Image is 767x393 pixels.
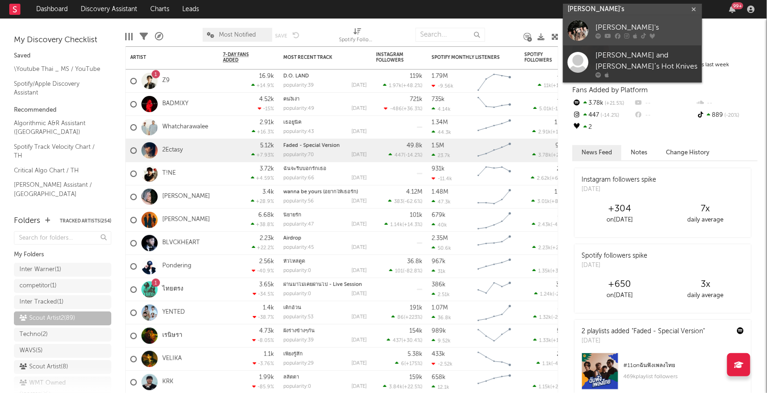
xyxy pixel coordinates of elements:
div: competitor ( 1 ) [19,280,57,292]
div: 3.78k [572,97,634,109]
div: หัวไหล่ตูด [283,259,367,264]
a: VELIKA [162,355,182,363]
div: ( ) [383,384,422,390]
div: # 11 on ฉันฟังเพลงไทย [623,360,744,371]
div: -9.56k [432,83,454,89]
div: +4.59 % [251,175,274,181]
div: ( ) [387,337,422,343]
div: ( ) [391,314,422,320]
span: Most Notified [219,32,256,38]
input: Search... [415,28,485,42]
div: WAVS ( 5 ) [19,345,43,356]
div: นิยายรัก [283,213,367,218]
div: Spotify followers spike [582,251,647,261]
div: -85.9 % [252,384,274,390]
div: [DATE] [582,336,705,346]
div: 2.51k [432,292,450,298]
span: 2.91k [538,130,551,135]
a: [PERSON_NAME] and [PERSON_NAME]’s Hot Knives [563,45,702,82]
a: D.O. LAND [283,74,309,79]
span: 1.97k [389,83,402,89]
div: daily average [663,215,748,226]
div: popularity: 0 [283,384,311,389]
div: ( ) [532,129,571,135]
div: 4.14k [432,106,451,112]
div: popularity: 47 [283,222,314,227]
button: Notes [621,145,657,160]
div: 49.8k [407,143,422,149]
div: Instagram Followers [376,52,409,63]
span: 101 [395,269,403,274]
div: 1.07M [432,305,448,311]
span: +16.3 % [552,130,569,135]
div: Spotify Followers Daily Growth [339,23,376,50]
div: [DATE] [352,338,367,343]
div: -15 % [258,106,274,112]
div: [DATE] [352,222,367,227]
div: on [DATE] [577,215,663,226]
div: Faded - Special Version [283,143,367,148]
div: 1.48M [432,189,448,195]
div: 99 + [732,2,743,9]
div: 6.68k [258,212,274,218]
a: KRK [162,378,173,386]
div: 119k [410,73,422,79]
button: Save [275,33,288,38]
div: Spotify Followers [524,52,557,63]
span: 2.23k [538,246,551,251]
div: Scout Artist2 ( 89 ) [19,313,75,324]
div: [DATE] [352,199,367,204]
a: Z9 [162,77,170,85]
a: คนงี่เง่า [283,97,300,102]
div: ผ่านมาไม่เคยผ่านไป - Live Session [283,282,367,287]
div: ( ) [532,222,571,228]
a: WAVS(5) [14,344,111,358]
span: 7-Day Fans Added [223,52,260,63]
a: ไทยตรง [162,285,183,293]
div: wanna be yours (อยากให้เธอรัก) [283,190,367,195]
a: ลลิตตา [283,375,299,380]
svg: Chart title [473,185,515,209]
button: Undo the changes to the current view. [293,31,300,39]
div: 23.7k [432,152,450,158]
div: Saved [14,51,111,62]
span: -20 % [723,113,740,118]
div: popularity: 39 [283,338,314,343]
div: [DATE] [352,315,367,320]
div: [DATE] [352,268,367,273]
div: +16.3 % [252,129,274,135]
div: on [DATE] [577,290,663,301]
svg: Chart title [473,255,515,278]
div: Instagram followers spike [582,175,656,185]
button: Change History [657,145,719,160]
div: 658k [432,374,446,380]
div: 16.9k [259,73,274,79]
div: 5.12k [260,143,274,149]
div: popularity: 45 [283,245,314,250]
div: -38.7 % [253,314,274,320]
span: 1.24k [540,292,553,297]
div: [DATE] [352,384,367,389]
span: 1.35k [538,269,550,274]
div: [PERSON_NAME]'s [595,22,697,33]
span: 383 [394,199,403,204]
div: ( ) [532,152,571,158]
div: เธอยูนีค [283,120,367,125]
span: +30.4 % [403,338,421,343]
span: 447 [395,153,404,158]
div: 3.65k [259,282,274,288]
span: 1.15k [539,385,550,390]
span: +26.5 % [552,385,569,390]
div: My Discovery Checklist [14,35,111,46]
span: -486 [390,107,402,112]
a: เธอยูนีค [283,120,301,125]
div: ( ) [537,361,571,367]
span: -4.86 % [552,222,569,228]
div: popularity: 39 [283,83,314,88]
span: +22.2 % [552,246,569,251]
div: 931k [432,166,445,172]
div: popularity: 43 [283,129,314,134]
div: ( ) [532,268,571,274]
div: [DATE] [352,83,367,88]
div: เพียงรู้สึก [283,352,367,357]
